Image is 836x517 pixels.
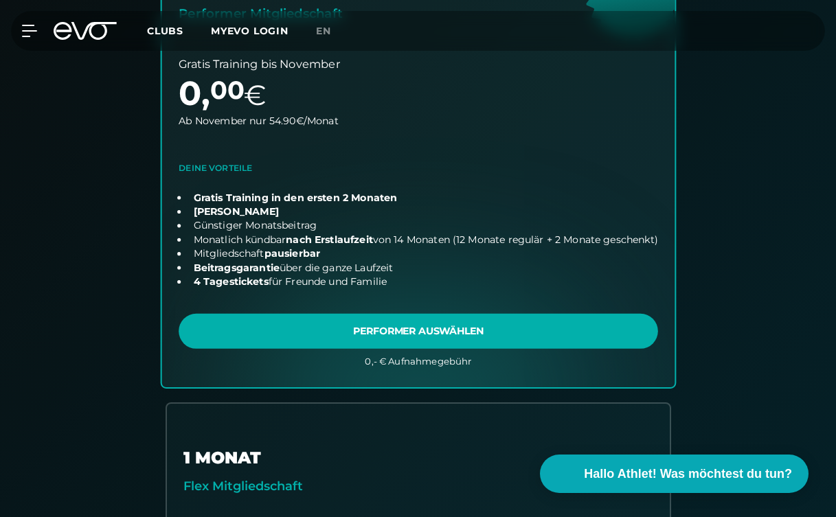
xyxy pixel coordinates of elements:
[316,25,331,37] span: en
[211,25,289,37] a: MYEVO LOGIN
[540,455,809,493] button: Hallo Athlet! Was möchtest du tun?
[584,465,792,483] span: Hallo Athlet! Was möchtest du tun?
[147,24,211,37] a: Clubs
[316,23,348,39] a: en
[147,25,183,37] span: Clubs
